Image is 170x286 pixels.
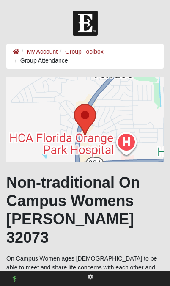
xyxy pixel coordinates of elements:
img: Church of Eleven22 Logo [73,11,98,36]
h1: Non-traditional On Campus Womens [PERSON_NAME] 32073 [6,173,164,247]
a: Group Toolbox [65,48,104,55]
li: Group Attendance [13,56,68,65]
a: Page Properties (Alt+P) [83,271,98,283]
a: My Account [27,48,58,55]
a: Web cache enabled [12,275,16,283]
